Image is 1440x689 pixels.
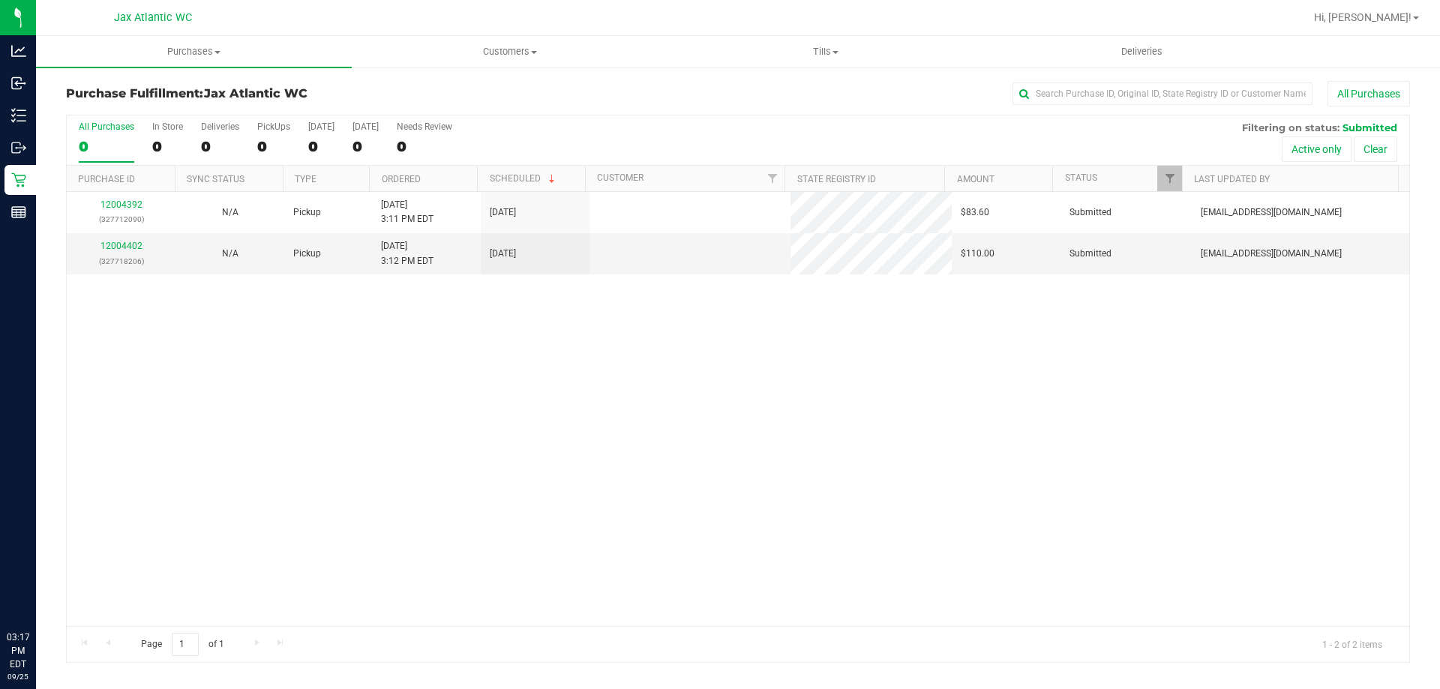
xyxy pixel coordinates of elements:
[7,671,29,682] p: 09/25
[128,633,236,656] span: Page of 1
[597,172,643,183] a: Customer
[76,212,166,226] p: (327712090)
[293,205,321,220] span: Pickup
[201,138,239,155] div: 0
[308,138,334,155] div: 0
[114,11,192,24] span: Jax Atlantic WC
[1194,174,1270,184] a: Last Updated By
[152,121,183,132] div: In Store
[308,121,334,132] div: [DATE]
[222,247,238,261] button: N/A
[490,247,516,261] span: [DATE]
[352,36,667,67] a: Customers
[381,198,433,226] span: [DATE] 3:11 PM EDT
[76,254,166,268] p: (327718206)
[668,45,982,58] span: Tills
[152,138,183,155] div: 0
[293,247,321,261] span: Pickup
[490,205,516,220] span: [DATE]
[760,166,784,191] a: Filter
[1354,136,1397,162] button: Clear
[984,36,1300,67] a: Deliveries
[36,36,352,67] a: Purchases
[1069,247,1111,261] span: Submitted
[1310,633,1394,655] span: 1 - 2 of 2 items
[11,43,26,58] inline-svg: Analytics
[1327,81,1410,106] button: All Purchases
[201,121,239,132] div: Deliveries
[222,248,238,259] span: Not Applicable
[1065,172,1097,183] a: Status
[11,108,26,123] inline-svg: Inventory
[1242,121,1339,133] span: Filtering on status:
[295,174,316,184] a: Type
[11,172,26,187] inline-svg: Retail
[382,174,421,184] a: Ordered
[352,138,379,155] div: 0
[1101,45,1183,58] span: Deliveries
[257,121,290,132] div: PickUps
[1201,205,1342,220] span: [EMAIL_ADDRESS][DOMAIN_NAME]
[352,45,667,58] span: Customers
[381,239,433,268] span: [DATE] 3:12 PM EDT
[1012,82,1312,105] input: Search Purchase ID, Original ID, State Registry ID or Customer Name...
[100,241,142,251] a: 12004402
[1069,205,1111,220] span: Submitted
[100,199,142,210] a: 12004392
[79,121,134,132] div: All Purchases
[11,140,26,155] inline-svg: Outbound
[36,45,352,58] span: Purchases
[1201,247,1342,261] span: [EMAIL_ADDRESS][DOMAIN_NAME]
[79,138,134,155] div: 0
[1282,136,1351,162] button: Active only
[222,207,238,217] span: Not Applicable
[957,174,994,184] a: Amount
[11,205,26,220] inline-svg: Reports
[352,121,379,132] div: [DATE]
[66,87,514,100] h3: Purchase Fulfillment:
[961,205,989,220] span: $83.60
[1314,11,1411,23] span: Hi, [PERSON_NAME]!
[397,138,452,155] div: 0
[7,631,29,671] p: 03:17 PM EDT
[11,76,26,91] inline-svg: Inbound
[204,86,307,100] span: Jax Atlantic WC
[961,247,994,261] span: $110.00
[187,174,244,184] a: Sync Status
[1157,166,1182,191] a: Filter
[797,174,876,184] a: State Registry ID
[257,138,290,155] div: 0
[78,174,135,184] a: Purchase ID
[15,569,60,614] iframe: Resource center
[397,121,452,132] div: Needs Review
[172,633,199,656] input: 1
[1342,121,1397,133] span: Submitted
[490,173,558,184] a: Scheduled
[222,205,238,220] button: N/A
[667,36,983,67] a: Tills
